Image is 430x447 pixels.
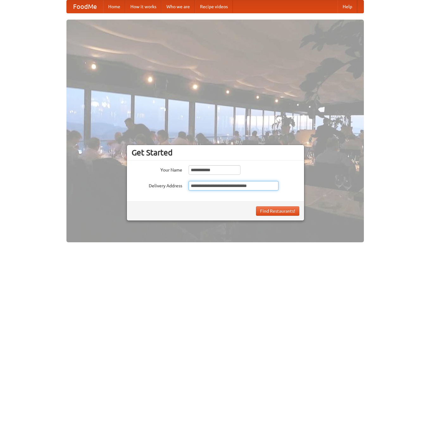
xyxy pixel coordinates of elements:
a: Home [103,0,125,13]
label: Your Name [132,165,182,173]
a: Help [338,0,357,13]
button: Find Restaurants! [256,206,299,216]
h3: Get Started [132,148,299,157]
a: Who we are [161,0,195,13]
label: Delivery Address [132,181,182,189]
a: How it works [125,0,161,13]
a: Recipe videos [195,0,233,13]
a: FoodMe [67,0,103,13]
